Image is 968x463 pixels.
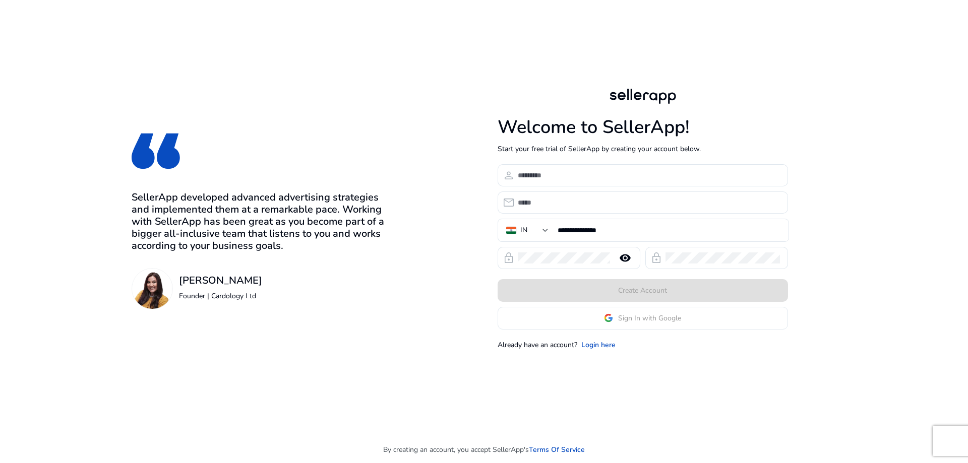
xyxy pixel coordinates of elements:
span: email [503,196,515,209]
span: lock [650,252,662,264]
p: Founder | Cardology Ltd [179,291,262,301]
span: lock [503,252,515,264]
p: Already have an account? [498,340,577,350]
span: person [503,169,515,181]
p: Start your free trial of SellerApp by creating your account below. [498,144,788,154]
a: Terms Of Service [529,444,585,455]
h3: SellerApp developed advanced advertising strategies and implemented them at a remarkable pace. Wo... [132,191,390,252]
h1: Welcome to SellerApp! [498,116,788,138]
mat-icon: remove_red_eye [613,252,637,264]
h3: [PERSON_NAME] [179,275,262,287]
div: IN [520,225,527,236]
a: Login here [581,340,616,350]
